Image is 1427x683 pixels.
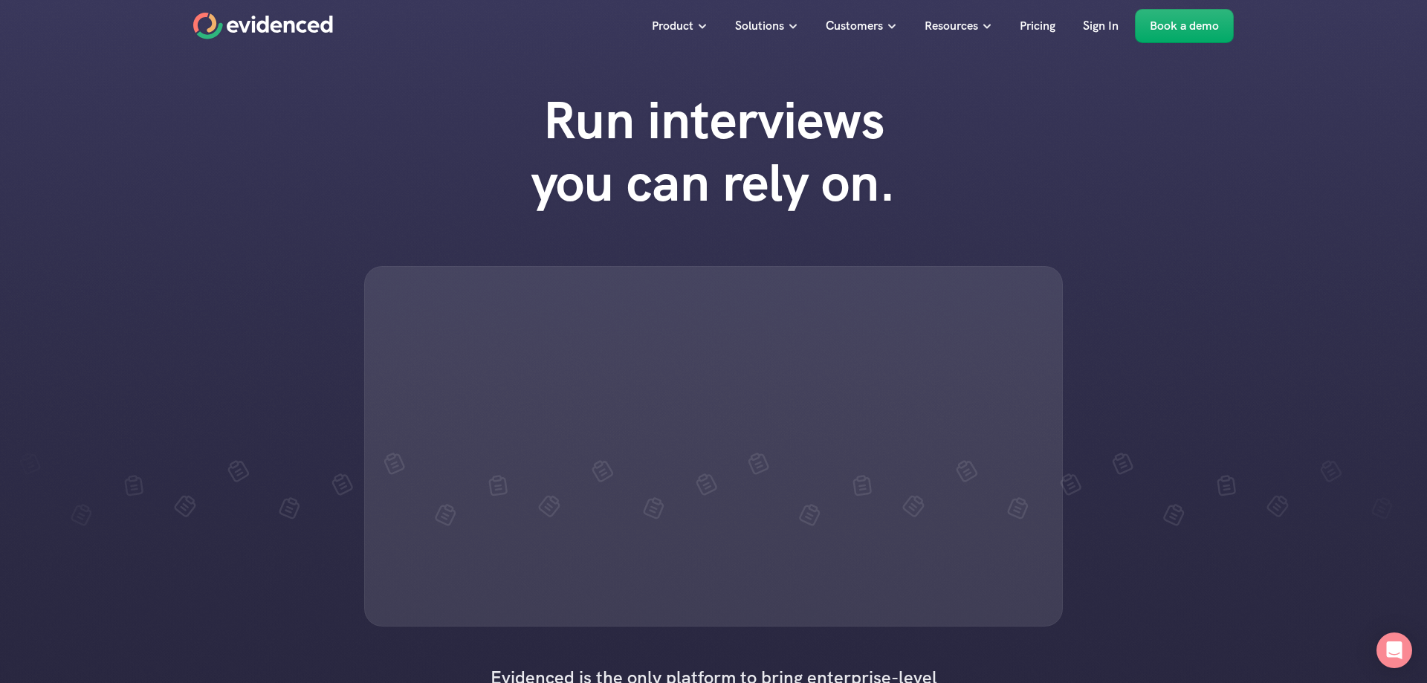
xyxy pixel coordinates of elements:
[1009,9,1067,43] a: Pricing
[925,16,978,36] p: Resources
[652,16,693,36] p: Product
[502,89,925,214] h1: Run interviews you can rely on.
[826,16,883,36] p: Customers
[1376,632,1412,668] div: Open Intercom Messenger
[1135,9,1234,43] a: Book a demo
[1083,16,1119,36] p: Sign In
[193,13,333,39] a: Home
[735,16,784,36] p: Solutions
[1150,16,1219,36] p: Book a demo
[1020,16,1055,36] p: Pricing
[1072,9,1130,43] a: Sign In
